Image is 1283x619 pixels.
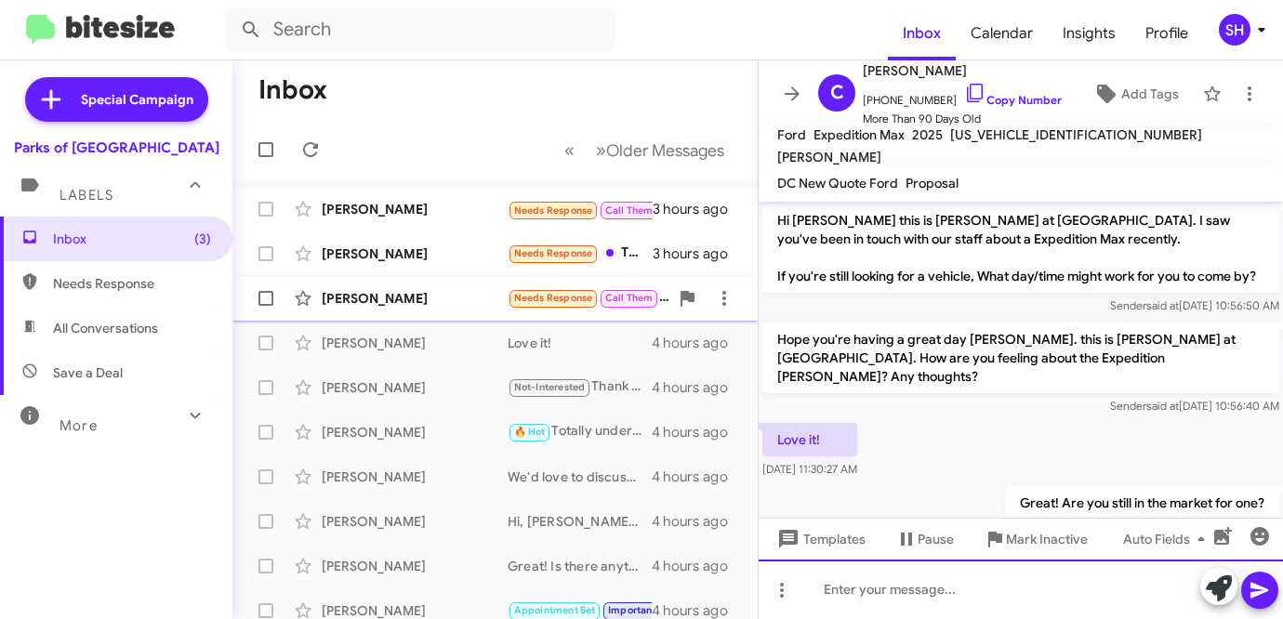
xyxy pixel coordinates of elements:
span: More [60,417,98,434]
div: Parks of [GEOGRAPHIC_DATA] [14,138,219,157]
span: Important [608,604,656,616]
span: [PHONE_NUMBER] [863,82,1062,110]
span: Labels [60,187,113,204]
span: Appointment Set [514,604,596,616]
span: Pause [918,522,954,556]
span: Auto Fields [1123,522,1212,556]
span: All Conversations [53,319,158,337]
span: Not-Interested [514,381,586,393]
span: Needs Response [514,247,593,259]
span: Special Campaign [81,90,193,109]
h1: Inbox [258,75,327,105]
p: Hope you're having a great day [PERSON_NAME]. this is [PERSON_NAME] at [GEOGRAPHIC_DATA]. How are... [762,323,1279,393]
div: SH [1219,14,1250,46]
p: Love it! [762,423,857,456]
button: Auto Fields [1108,522,1227,556]
a: Special Campaign [25,77,208,122]
span: Call Them [605,292,654,304]
div: Great! Is there anything I can do on my end to earn your business? [508,557,652,575]
div: Love it! [508,334,652,352]
div: [PERSON_NAME] [322,200,508,218]
span: Needs Response [514,204,593,217]
span: said at [1146,399,1179,413]
span: DC New Quote Ford [777,175,898,191]
span: [PERSON_NAME] [863,59,1062,82]
div: [PERSON_NAME] [322,557,508,575]
span: Proposal [906,175,959,191]
span: [DATE] 11:30:27 AM [762,462,857,476]
div: [PERSON_NAME] [322,512,508,531]
button: Pause [880,522,969,556]
button: Mark Inactive [969,522,1103,556]
span: (3) [194,230,211,248]
span: Older Messages [606,140,724,161]
div: [PERSON_NAME] [322,334,508,352]
span: « [564,138,575,162]
div: [PERSON_NAME] [322,289,508,308]
span: 🔥 Hot [514,426,546,438]
div: Thanks ! [508,243,653,264]
a: Insights [1048,7,1131,60]
div: Thank you for the response and I greatly appreciate the feedback. Congratulations on the purchase! [508,376,652,398]
div: 4 hours ago [652,557,743,575]
div: I can call now if that works [508,287,668,309]
span: Mark Inactive [1006,522,1088,556]
span: 2025 [912,126,943,143]
span: [PERSON_NAME] [777,149,881,165]
button: Next [585,131,735,169]
span: More Than 90 Days Old [863,110,1062,128]
span: Sender [DATE] 10:56:40 AM [1110,399,1279,413]
button: Previous [553,131,586,169]
div: [PERSON_NAME] [322,468,508,486]
a: Copy Number [964,93,1062,107]
button: Templates [759,522,880,556]
span: said at [1146,298,1179,312]
span: Needs Response [514,292,593,304]
div: Hi, [PERSON_NAME]. [PERSON_NAME] here - [PERSON_NAME]'s assistant. We hope you feel better soon a... [508,512,652,531]
span: Inbox [53,230,211,248]
div: 4 hours ago [652,468,743,486]
div: 3 hours ago [653,244,743,263]
div: 4 hours ago [652,378,743,397]
div: I see there is a certified pre owned 2021 F150 Tremor, can I get an OTD price and more info on th... [508,197,653,220]
span: Call Them [605,204,654,217]
span: [US_VEHICLE_IDENTIFICATION_NUMBER] [950,126,1202,143]
span: Save a Deal [53,363,123,382]
div: [PERSON_NAME] [322,423,508,441]
nav: Page navigation example [554,131,735,169]
span: C [830,78,844,108]
span: Ford [777,126,806,143]
div: We'd love to discuss every possible option for you on this vehicle. Did you have time to stop in ... [508,468,652,486]
button: Add Tags [1077,77,1194,111]
div: [PERSON_NAME] [322,378,508,397]
input: Search [225,7,615,52]
div: Totally understand! We’d love to revisit the deal with you — every month new incentives and progr... [508,421,652,442]
div: 4 hours ago [652,334,743,352]
div: [PERSON_NAME] [322,244,508,263]
a: Inbox [888,7,956,60]
span: Expedition Max [813,126,905,143]
span: Sender [DATE] 10:56:50 AM [1110,298,1279,312]
span: Templates [774,522,866,556]
a: Profile [1131,7,1203,60]
p: Great! Are you still in the market for one? [1005,486,1279,520]
span: Add Tags [1121,77,1179,111]
div: 3 hours ago [653,200,743,218]
span: Needs Response [53,274,211,293]
a: Calendar [956,7,1048,60]
button: SH [1203,14,1263,46]
div: 4 hours ago [652,512,743,531]
p: Hi [PERSON_NAME] this is [PERSON_NAME] at [GEOGRAPHIC_DATA]. I saw you've been in touch with our ... [762,204,1279,293]
span: » [596,138,606,162]
div: 4 hours ago [652,423,743,441]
